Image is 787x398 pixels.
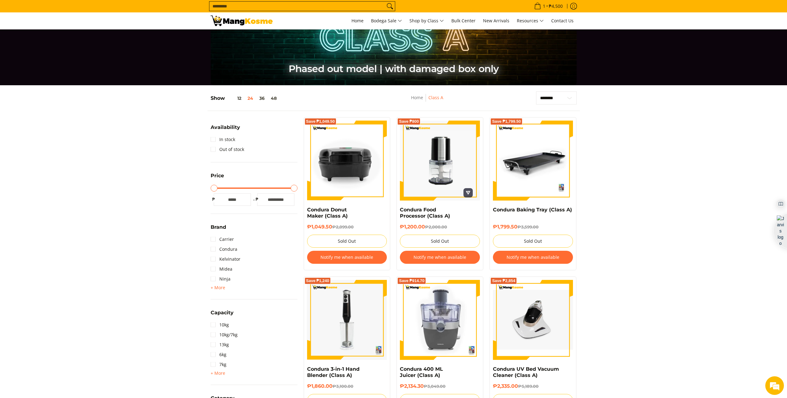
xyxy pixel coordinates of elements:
[493,251,573,264] button: Notify me when available
[480,12,512,29] a: New Arrivals
[374,94,480,108] nav: Breadcrumbs
[307,383,387,389] h6: ₱1,860.00
[211,225,226,234] summary: Open
[400,235,480,248] button: Sold Out
[306,120,335,123] span: Save ₱1,049.50
[36,78,86,141] span: We're online!
[532,3,565,10] span: •
[493,366,559,378] a: Condura UV Bed Vacuum Cleaner (Class A)
[514,12,547,29] a: Resources
[244,96,256,101] button: 24
[348,12,367,29] a: Home
[279,12,577,29] nav: Main Menu
[211,95,280,101] h5: Show
[306,279,329,283] span: Save ₱1,240
[400,251,480,264] button: Notify me when available
[493,121,573,201] img: condura-baking-tray-right-side-view-mang-kosme
[371,17,402,25] span: Bodega Sale
[211,264,232,274] a: Midea
[211,350,226,360] a: 6kg
[400,280,480,360] img: Condura 400 ML Juicer (Class A)
[493,235,573,248] button: Sold Out
[451,18,476,24] span: Bulk Center
[493,224,573,230] h6: ₱1,799.50
[400,121,480,201] img: Condura Food Processor (Class A) - 0
[211,196,217,202] span: ₱
[211,330,238,340] a: 10kg/7kg
[492,279,515,283] span: Save ₱2,854
[211,254,240,264] a: Kelvinator
[256,96,268,101] button: 36
[211,360,226,369] a: 7kg
[211,310,234,320] summary: Open
[211,284,225,291] summary: Open
[211,340,229,350] a: 13kg
[211,144,244,154] a: Out of stock
[548,12,577,29] a: Contact Us
[307,251,387,264] button: Notify me when available
[211,173,224,183] summary: Open
[551,18,574,24] span: Contact Us
[368,12,405,29] a: Bodega Sale
[211,371,225,376] span: + More
[211,369,225,377] summary: Open
[211,125,240,135] summary: Open
[542,4,546,8] span: 1
[211,285,225,290] span: + More
[211,234,234,244] a: Carrier
[3,169,118,191] textarea: Type your message and hit 'Enter'
[307,224,387,230] h6: ₱1,049.50
[211,173,224,178] span: Price
[424,384,445,389] del: ₱3,049.00
[268,96,280,101] button: 48
[211,15,273,26] img: Class A | Mang Kosme
[399,279,424,283] span: Save ₱914.70
[428,95,443,100] a: Class A
[307,366,360,378] a: Condura 3-in-1 Hand Blender (Class A)
[406,12,447,29] a: Shop by Class
[307,280,387,360] img: condura-hand-blender-front-view-mang-kosme
[493,383,573,389] h6: ₱2,335.00
[548,4,564,8] span: ₱4,500
[211,320,229,330] a: 10kg
[351,18,364,24] span: Home
[411,95,423,100] a: Home
[399,120,419,123] span: Save ₱800
[517,224,539,229] del: ₱3,599.00
[400,207,450,219] a: Condura Food Processor (Class A)
[518,384,539,389] del: ₱5,189.00
[307,235,387,248] button: Sold Out
[385,2,395,11] button: Search
[448,12,479,29] a: Bulk Center
[211,125,240,130] span: Availability
[517,17,544,25] span: Resources
[332,224,354,229] del: ₱2,099.00
[102,3,117,18] div: Minimize live chat window
[225,96,244,101] button: 12
[400,383,480,389] h6: ₱2,134.30
[307,207,348,219] a: Condura Donut Maker (Class A)
[400,224,480,230] h6: ₱1,200.00
[32,35,104,43] div: Chat with us now
[211,310,234,315] span: Capacity
[307,121,387,201] img: Condura Donut Maker (Class A)
[211,135,235,144] a: In stock
[493,207,572,213] a: Condura Baking Tray (Class A)
[493,290,573,350] img: Condura UV Bed Vacuum Cleaner (Class A)
[483,18,509,24] span: New Arrivals
[333,384,353,389] del: ₱3,100.00
[400,366,443,378] a: Condura 400 ML Juicer (Class A)
[211,244,237,254] a: Condura
[211,225,226,230] span: Brand
[254,196,260,202] span: ₱
[492,120,521,123] span: Save ₱1,799.50
[425,224,447,229] del: ₱2,000.00
[409,17,444,25] span: Shop by Class
[211,274,230,284] a: Ninja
